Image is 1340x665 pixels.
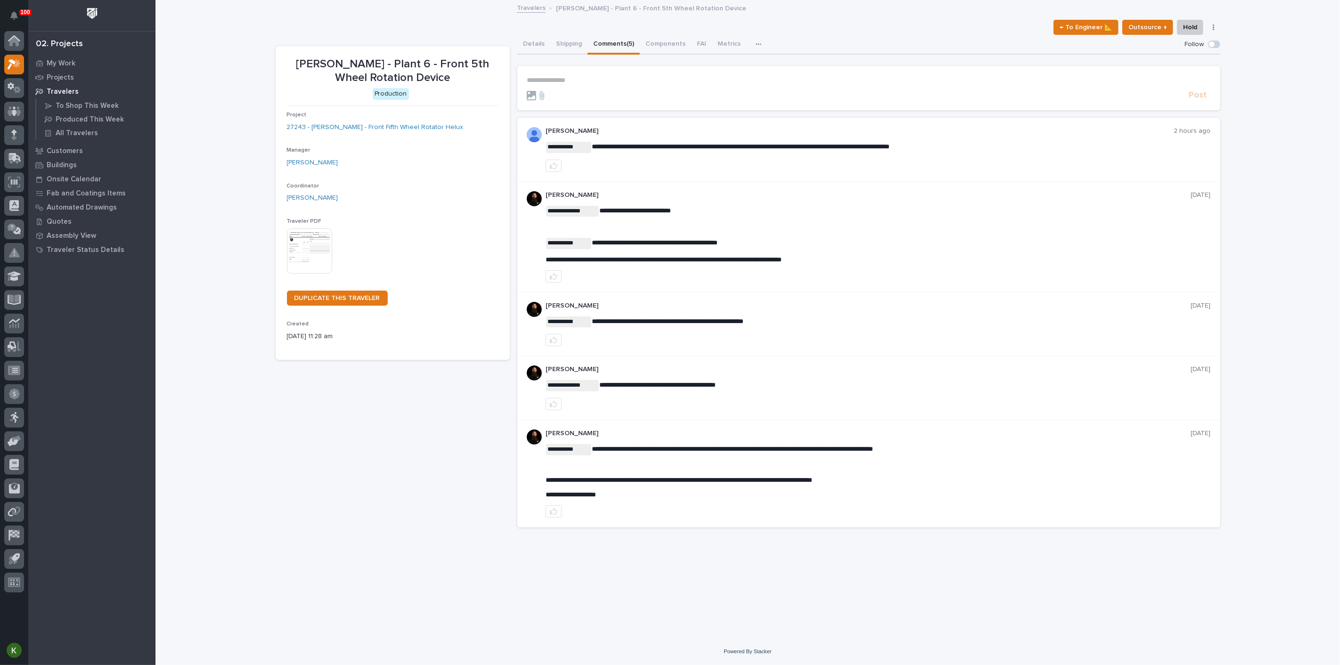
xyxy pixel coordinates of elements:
p: Travelers [47,88,79,96]
img: zmKUmRVDQjmBLfnAs97p [527,365,542,381]
a: Powered By Stacker [724,649,771,654]
img: zmKUmRVDQjmBLfnAs97p [527,430,542,445]
div: 02. Projects [36,39,83,49]
p: [PERSON_NAME] [546,365,1191,373]
p: Buildings [47,161,77,170]
p: [PERSON_NAME] [546,430,1191,438]
img: Workspace Logo [83,5,101,22]
span: Manager [287,147,310,153]
a: Produced This Week [36,113,155,126]
a: Buildings [28,158,155,172]
a: Projects [28,70,155,84]
p: [PERSON_NAME] - Plant 6 - Front 5th Wheel Rotation Device [556,2,746,13]
p: My Work [47,59,75,68]
p: Fab and Coatings Items [47,189,126,198]
a: To Shop This Week [36,99,155,112]
div: Notifications100 [12,11,24,26]
p: [DATE] [1191,191,1211,199]
a: [PERSON_NAME] [287,158,338,168]
span: Created [287,321,309,327]
a: All Travelers [36,126,155,139]
button: like this post [546,270,562,283]
p: [DATE] 11:28 am [287,332,498,341]
a: Fab and Coatings Items [28,186,155,200]
button: Hold [1177,20,1203,35]
span: Post [1189,90,1207,101]
button: like this post [546,505,562,518]
span: DUPLICATE THIS TRAVELER [294,295,380,301]
a: Travelers [517,2,546,13]
img: zmKUmRVDQjmBLfnAs97p [527,302,542,317]
a: 27243 - [PERSON_NAME] - Front Fifth Wheel Rotator Helux [287,122,464,132]
a: [PERSON_NAME] [287,193,338,203]
p: Produced This Week [56,115,124,124]
button: FAI [691,35,712,55]
p: 2 hours ago [1174,127,1211,135]
a: Automated Drawings [28,200,155,214]
a: Quotes [28,214,155,228]
p: Assembly View [47,232,96,240]
button: Shipping [550,35,588,55]
p: Onsite Calendar [47,175,101,184]
button: Outsource ↑ [1122,20,1173,35]
p: [DATE] [1191,430,1211,438]
button: Details [517,35,550,55]
a: Customers [28,144,155,158]
span: ← To Engineer 📐 [1060,22,1112,33]
p: [DATE] [1191,365,1211,373]
p: Automated Drawings [47,203,117,212]
p: To Shop This Week [56,102,119,110]
a: Assembly View [28,228,155,243]
button: Components [640,35,691,55]
a: My Work [28,56,155,70]
div: Production [373,88,409,100]
span: Traveler PDF [287,219,322,224]
button: Comments (5) [588,35,640,55]
a: Onsite Calendar [28,172,155,186]
button: Notifications [4,6,24,25]
a: Travelers [28,84,155,98]
button: users-avatar [4,641,24,660]
a: Traveler Status Details [28,243,155,257]
p: Customers [47,147,83,155]
p: [PERSON_NAME] [546,127,1174,135]
a: DUPLICATE THIS TRAVELER [287,291,388,306]
p: Projects [47,73,74,82]
img: AOh14GjpcA6ydKGAvwfezp8OhN30Q3_1BHk5lQOeczEvCIoEuGETHm2tT-JUDAHyqffuBe4ae2BInEDZwLlH3tcCd_oYlV_i4... [527,127,542,142]
button: like this post [546,334,562,346]
span: Hold [1183,22,1197,33]
button: like this post [546,398,562,410]
img: zmKUmRVDQjmBLfnAs97p [527,191,542,206]
button: Post [1185,90,1211,101]
p: Quotes [47,218,72,226]
p: [PERSON_NAME] [546,191,1191,199]
button: Metrics [712,35,746,55]
span: Coordinator [287,183,319,189]
button: ← To Engineer 📐 [1054,20,1119,35]
p: All Travelers [56,129,98,138]
p: [DATE] [1191,302,1211,310]
p: 100 [21,9,30,16]
p: [PERSON_NAME] - Plant 6 - Front 5th Wheel Rotation Device [287,57,498,85]
p: [PERSON_NAME] [546,302,1191,310]
span: Outsource ↑ [1128,22,1167,33]
button: like this post [546,160,562,172]
span: Project [287,112,307,118]
p: Follow [1185,41,1204,49]
p: Traveler Status Details [47,246,124,254]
